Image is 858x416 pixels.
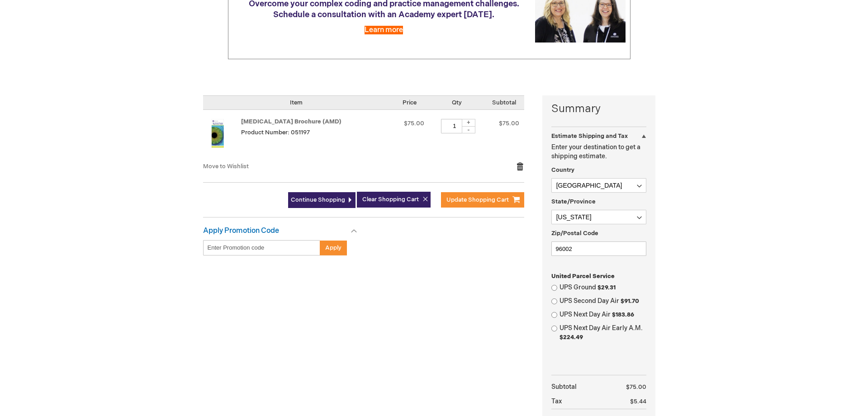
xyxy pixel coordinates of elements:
div: + [462,119,475,127]
strong: Estimate Shipping and Tax [551,132,628,140]
a: [MEDICAL_DATA] Brochure (AMD) [241,118,341,125]
span: Subtotal [492,99,516,106]
th: Subtotal [551,380,608,394]
span: Update Shopping Cart [446,196,509,203]
th: Tax [551,394,608,409]
img: Age-Related Macular Degeneration Brochure (AMD) [203,119,232,148]
span: $224.49 [559,334,583,341]
span: Clear Shopping Cart [362,196,419,203]
span: State/Province [551,198,596,205]
span: $91.70 [621,298,639,305]
span: $75.00 [499,120,519,127]
button: Clear Shopping Cart [357,192,431,208]
label: UPS Second Day Air [559,297,646,306]
span: Item [290,99,303,106]
span: Apply [325,244,341,251]
div: - [462,126,475,133]
input: Enter Promotion code [203,240,320,255]
span: $75.00 [626,383,646,391]
strong: Summary [551,101,646,117]
p: Enter your destination to get a shipping estimate. [551,143,646,161]
span: $75.00 [404,120,424,127]
label: UPS Ground [559,283,646,292]
a: Learn more [365,26,403,34]
span: United Parcel Service [551,273,615,280]
a: Continue Shopping [288,192,356,208]
label: UPS Next Day Air [559,310,646,319]
span: Qty [452,99,462,106]
span: Product Number: 051197 [241,129,310,136]
input: Qty [441,119,468,133]
button: Apply [320,240,347,255]
a: Age-Related Macular Degeneration Brochure (AMD) [203,119,241,153]
span: $29.31 [597,284,616,291]
span: Price [403,99,417,106]
button: Update Shopping Cart [441,192,524,208]
span: Zip/Postal Code [551,230,598,237]
span: $5.44 [630,398,646,405]
strong: Apply Promotion Code [203,227,279,235]
span: Continue Shopping [291,196,345,203]
span: $183.86 [612,311,634,318]
span: Country [551,166,574,174]
a: Move to Wishlist [203,163,249,170]
label: UPS Next Day Air Early A.M. [559,324,646,342]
